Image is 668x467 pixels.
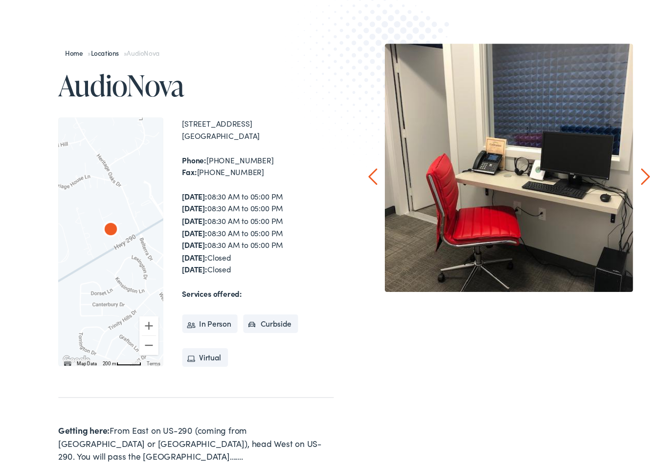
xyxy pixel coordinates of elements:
[178,196,204,207] strong: [DATE]:
[241,323,297,342] li: Curbside
[178,357,225,377] li: Virtual
[178,171,194,182] strong: Fax:
[85,49,118,59] a: Locations
[134,325,154,344] button: Zoom in
[97,371,111,376] span: 200 m
[122,49,155,59] span: AudioNova
[178,246,204,257] strong: [DATE]:
[178,208,204,219] strong: [DATE]:
[178,234,204,245] strong: [DATE]:
[58,49,81,59] a: Home
[94,369,139,376] button: Map Scale: 200 m per 48 pixels
[178,159,203,170] strong: Phone:
[649,173,659,190] a: Next
[70,370,91,377] button: Map Data
[178,121,334,146] div: [STREET_ADDRESS] [GEOGRAPHIC_DATA]
[57,370,64,377] button: Keyboard shortcuts
[401,308,431,337] a: 1
[178,296,240,307] strong: Services offered:
[558,308,587,337] a: 5
[441,308,470,337] a: 2
[178,158,334,183] div: [PHONE_NUMBER] [PHONE_NUMBER]
[54,363,86,376] a: Open this area in Google Maps (opens a new window)
[178,221,204,232] strong: [DATE]:
[51,436,104,448] strong: Getting here:
[178,271,204,282] strong: [DATE]:
[134,345,154,364] button: Zoom out
[597,308,626,337] a: 6
[142,371,156,376] a: Terms (opens in new tab)
[178,259,204,269] strong: [DATE]:
[178,196,334,283] div: 08:30 AM to 05:00 PM 08:30 AM to 05:00 PM 08:30 AM to 05:00 PM 08:30 AM to 05:00 PM 08:30 AM to 0...
[89,221,121,252] div: AudioNova
[54,363,86,376] img: Google
[519,308,548,337] a: 4
[51,71,334,104] h1: AudioNova
[369,173,379,190] a: Prev
[58,49,155,59] span: » »
[480,308,509,337] a: 3
[178,323,236,342] li: In Person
